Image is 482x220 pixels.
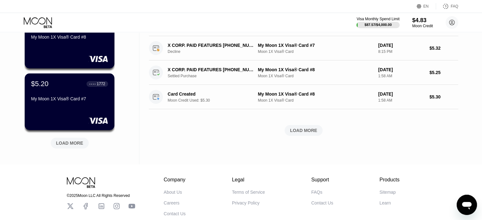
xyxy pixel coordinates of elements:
[164,200,180,205] div: Careers
[31,35,108,40] div: My Moon 1X Visa® Card #8
[412,24,433,28] div: Moon Credit
[164,211,186,216] div: Contact Us
[429,70,458,75] div: $5.25
[97,82,105,86] div: 1772
[46,135,93,148] div: LOAD MORE
[232,200,260,205] div: Privacy Policy
[25,12,114,68] div: $0.04● ● ● ●2085My Moon 1X Visa® Card #8
[378,74,424,78] div: 1:58 AM
[168,91,254,97] div: Card Created
[149,36,458,60] div: X CORP. PAID FEATURES [PHONE_NUMBER] USDeclineMy Moon 1X Visa® Card #7Moon 1X Visa® Card[DATE]8:1...
[164,177,186,183] div: Company
[164,190,182,195] div: About Us
[232,190,265,195] div: Terms of Service
[258,49,373,54] div: Moon 1X Visa® Card
[311,200,333,205] div: Contact Us
[429,46,458,51] div: $5.32
[423,4,429,9] div: EN
[412,17,433,28] div: $4.83Moon Credit
[25,73,114,130] div: $5.20● ● ● ●1772My Moon 1X Visa® Card #7
[311,190,322,195] div: FAQs
[379,200,391,205] div: Learn
[311,177,333,183] div: Support
[379,190,395,195] div: Sitemap
[168,43,254,48] div: X CORP. PAID FEATURES [PHONE_NUMBER] US
[378,98,424,103] div: 1:58 AM
[258,67,373,72] div: My Moon 1X Visa® Card #8
[168,98,261,103] div: Moon Credit Used: $5.30
[357,17,399,28] div: Visa Monthly Spend Limit$87.57/$4,000.00
[168,74,261,78] div: Settled Purchase
[232,177,265,183] div: Legal
[429,94,458,99] div: $5.30
[258,91,373,97] div: My Moon 1X Visa® Card #8
[417,3,436,9] div: EN
[89,83,96,85] div: ● ● ● ●
[31,96,108,101] div: My Moon 1X Visa® Card #7
[451,4,458,9] div: FAQ
[378,43,424,48] div: [DATE]
[149,60,458,85] div: X CORP. PAID FEATURES [PHONE_NUMBER] USSettled PurchaseMy Moon 1X Visa® Card #8Moon 1X Visa® Card...
[31,80,48,88] div: $5.20
[149,125,458,136] div: LOAD MORE
[364,23,392,27] div: $87.57 / $4,000.00
[149,85,458,109] div: Card CreatedMoon Credit Used: $5.30My Moon 1X Visa® Card #8Moon 1X Visa® Card[DATE]1:58 AM$5.30
[258,74,373,78] div: Moon 1X Visa® Card
[56,140,83,146] div: LOAD MORE
[412,17,433,24] div: $4.83
[290,128,317,133] div: LOAD MORE
[258,98,373,103] div: Moon 1X Visa® Card
[379,177,399,183] div: Products
[357,17,399,21] div: Visa Monthly Spend Limit
[378,67,424,72] div: [DATE]
[168,67,254,72] div: X CORP. PAID FEATURES [PHONE_NUMBER] US
[378,91,424,97] div: [DATE]
[378,49,424,54] div: 8:15 PM
[436,3,458,9] div: FAQ
[67,193,135,198] div: © 2025 Moon LLC All Rights Reserved
[168,49,261,54] div: Decline
[457,195,477,215] iframe: Button to launch messaging window
[258,43,373,48] div: My Moon 1X Visa® Card #7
